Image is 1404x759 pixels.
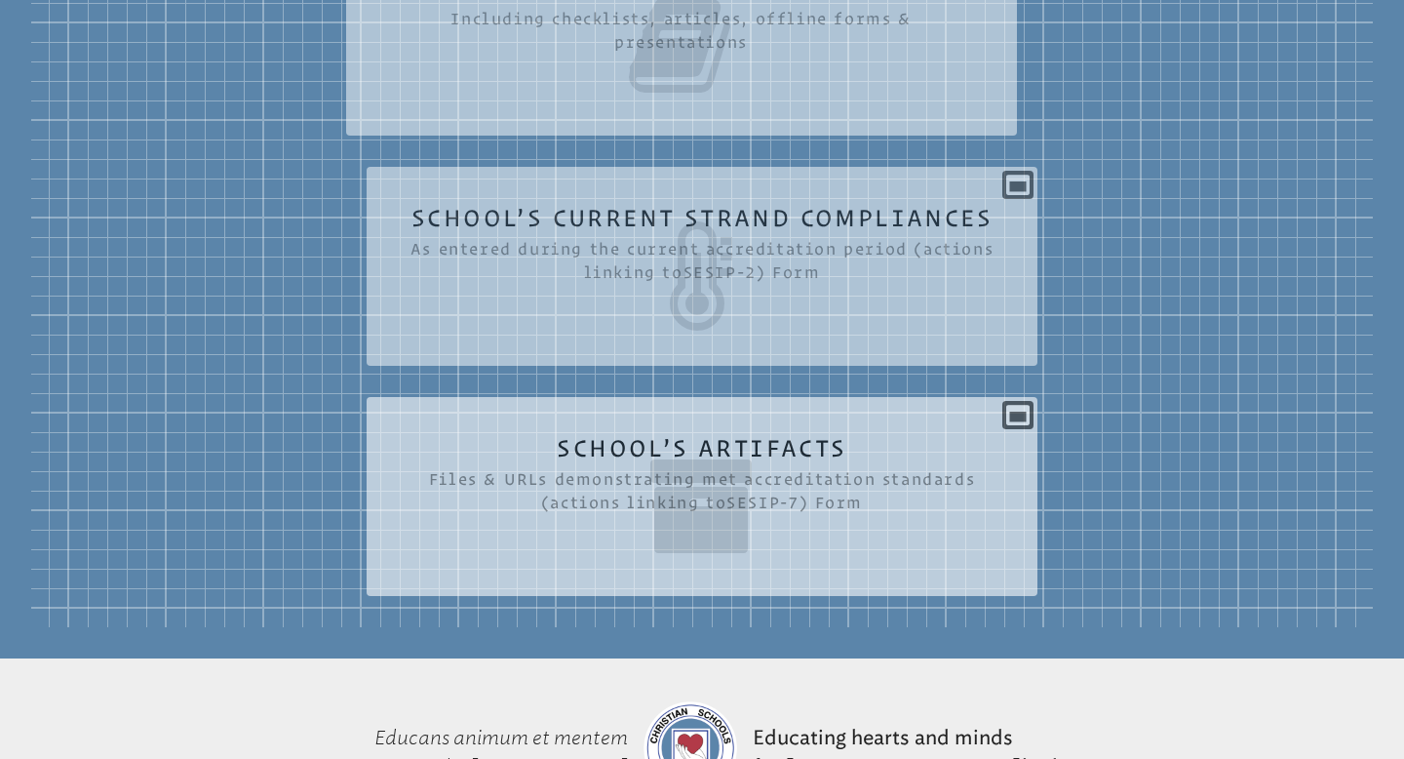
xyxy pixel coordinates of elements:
h2: School’s Current Strand Compliances [406,206,998,331]
h2: School’s Artifacts [406,436,998,561]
